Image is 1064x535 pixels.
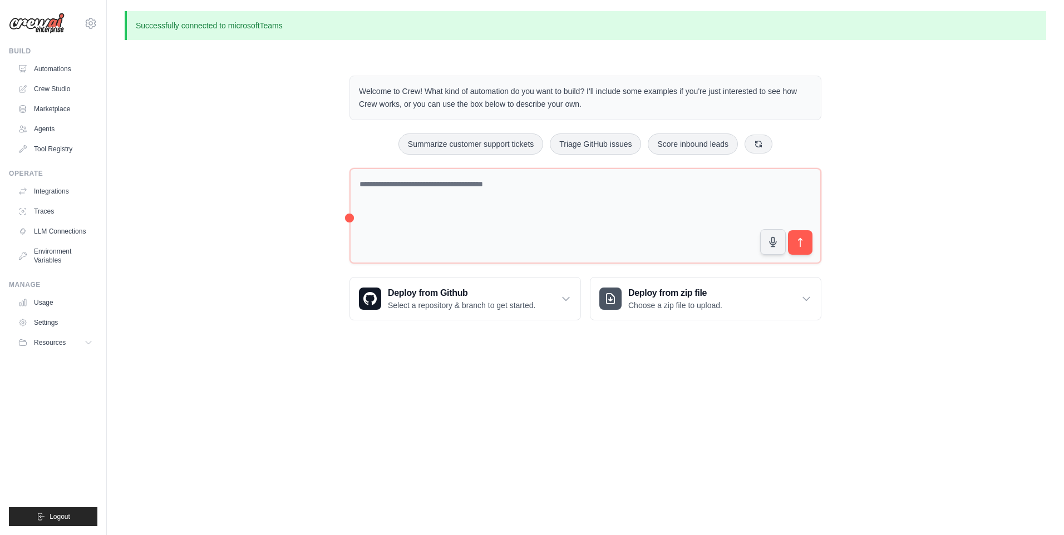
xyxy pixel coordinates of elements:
[648,133,738,155] button: Score inbound leads
[13,60,97,78] a: Automations
[388,286,535,300] h3: Deploy from Github
[398,133,543,155] button: Summarize customer support tickets
[13,120,97,138] a: Agents
[13,314,97,331] a: Settings
[50,512,70,521] span: Logout
[125,11,1046,40] p: Successfully connected to microsoftTeams
[359,85,812,111] p: Welcome to Crew! What kind of automation do you want to build? I'll include some examples if you'...
[13,334,97,351] button: Resources
[9,280,97,289] div: Manage
[9,507,97,526] button: Logout
[34,338,66,347] span: Resources
[13,182,97,200] a: Integrations
[13,80,97,98] a: Crew Studio
[628,300,722,311] p: Choose a zip file to upload.
[550,133,641,155] button: Triage GitHub issues
[9,13,65,34] img: Logo
[388,300,535,311] p: Select a repository & branch to get started.
[9,169,97,178] div: Operate
[13,242,97,269] a: Environment Variables
[628,286,722,300] h3: Deploy from zip file
[13,294,97,311] a: Usage
[13,202,97,220] a: Traces
[13,140,97,158] a: Tool Registry
[9,47,97,56] div: Build
[13,100,97,118] a: Marketplace
[13,222,97,240] a: LLM Connections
